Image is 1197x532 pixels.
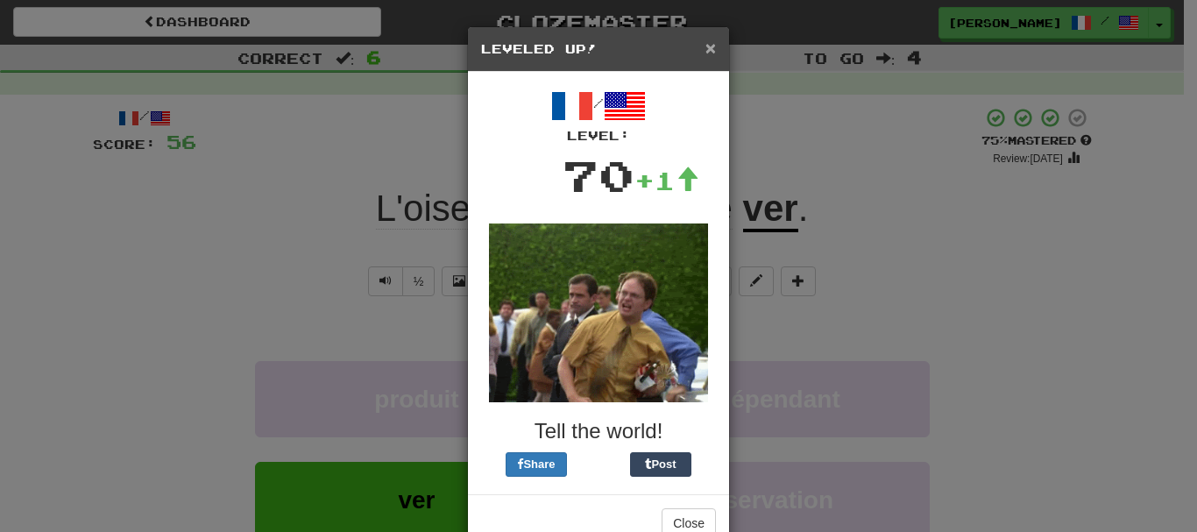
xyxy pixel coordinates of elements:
div: +1 [634,163,699,198]
div: Level: [481,127,716,145]
button: Close [705,39,716,57]
div: / [481,85,716,145]
img: dwight-38fd9167b88c7212ef5e57fe3c23d517be8a6295dbcd4b80f87bd2b6bd7e5025.gif [489,223,708,402]
button: Post [630,452,691,477]
div: 70 [563,145,634,206]
h5: Leveled Up! [481,40,716,58]
h3: Tell the world! [481,420,716,443]
span: × [705,38,716,58]
button: Share [506,452,567,477]
iframe: X Post Button [567,452,630,477]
